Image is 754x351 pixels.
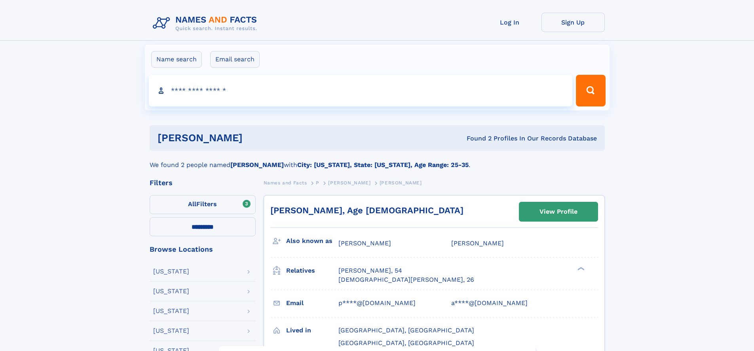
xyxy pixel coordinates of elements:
div: We found 2 people named with . [150,151,605,170]
a: [PERSON_NAME], 54 [338,266,402,275]
span: [PERSON_NAME] [328,180,370,186]
a: P [316,178,319,188]
span: [PERSON_NAME] [338,239,391,247]
span: All [188,200,196,208]
h3: Also known as [286,234,338,248]
span: P [316,180,319,186]
span: [PERSON_NAME] [451,239,504,247]
div: [US_STATE] [153,288,189,294]
b: [PERSON_NAME] [230,161,284,169]
span: [GEOGRAPHIC_DATA], [GEOGRAPHIC_DATA] [338,326,474,334]
img: Logo Names and Facts [150,13,264,34]
h3: Lived in [286,324,338,337]
a: [DEMOGRAPHIC_DATA][PERSON_NAME], 26 [338,275,474,284]
label: Filters [150,195,256,214]
div: View Profile [539,203,577,221]
h3: Email [286,296,338,310]
input: search input [149,75,573,106]
b: City: [US_STATE], State: [US_STATE], Age Range: 25-35 [297,161,469,169]
div: [US_STATE] [153,308,189,314]
label: Name search [151,51,202,68]
h3: Relatives [286,264,338,277]
div: [US_STATE] [153,328,189,334]
a: Names and Facts [264,178,307,188]
a: [PERSON_NAME], Age [DEMOGRAPHIC_DATA] [270,205,463,215]
h1: [PERSON_NAME] [158,133,355,143]
a: Log In [478,13,541,32]
div: [US_STATE] [153,268,189,275]
div: ❯ [575,266,585,271]
a: Sign Up [541,13,605,32]
button: Search Button [576,75,605,106]
div: Browse Locations [150,246,256,253]
span: [GEOGRAPHIC_DATA], [GEOGRAPHIC_DATA] [338,339,474,347]
span: [PERSON_NAME] [380,180,422,186]
label: Email search [210,51,260,68]
div: Found 2 Profiles In Our Records Database [355,134,597,143]
a: View Profile [519,202,598,221]
a: [PERSON_NAME] [328,178,370,188]
div: Filters [150,179,256,186]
